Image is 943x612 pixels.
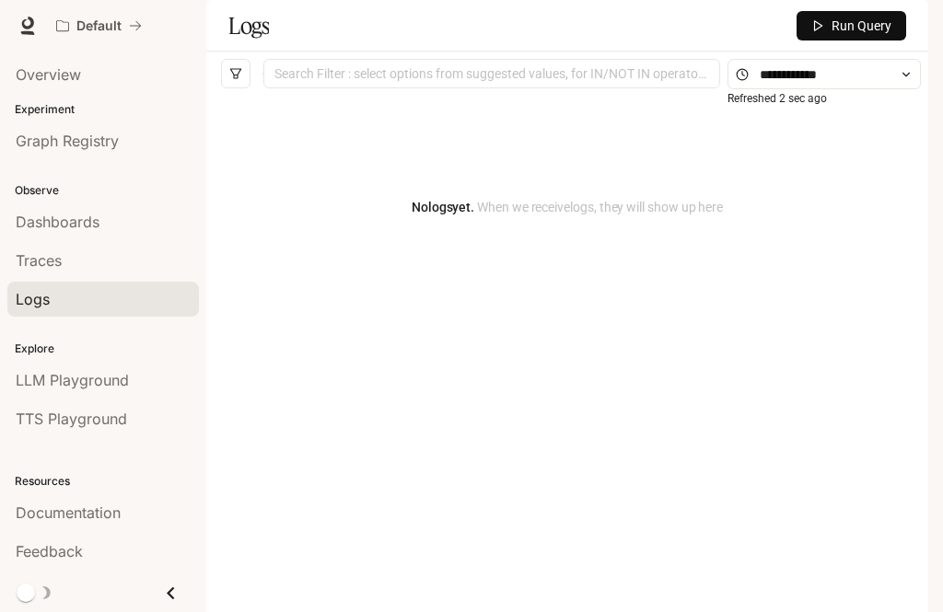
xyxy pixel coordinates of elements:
span: When we receive logs , they will show up here [474,200,723,214]
h1: Logs [228,7,269,44]
button: filter [221,59,250,88]
span: filter [229,67,242,80]
p: Default [76,18,122,34]
span: Run Query [832,16,891,36]
button: All workspaces [48,7,150,44]
button: Run Query [797,11,906,40]
article: No logs yet. [412,197,723,217]
article: Refreshed 2 sec ago [728,90,827,108]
